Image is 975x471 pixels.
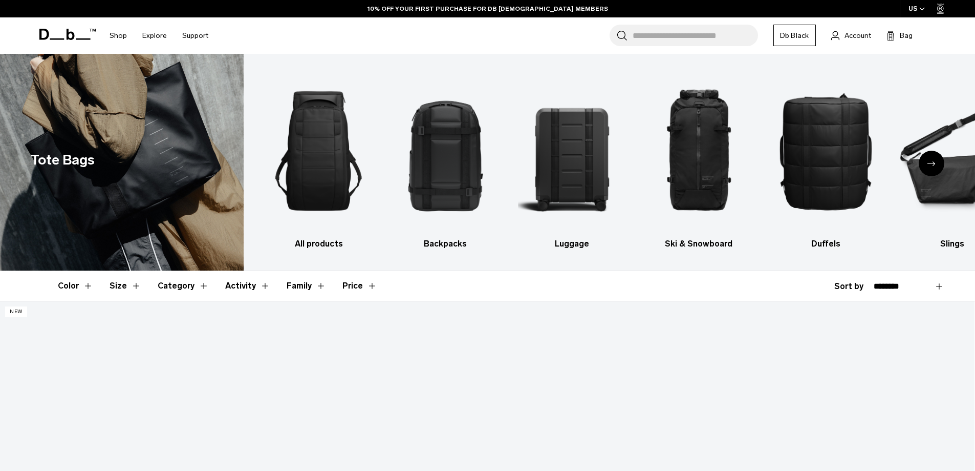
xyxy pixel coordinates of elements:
[644,69,753,233] img: Db
[264,69,373,250] li: 1 / 10
[644,238,753,250] h3: Ski & Snowboard
[831,29,871,42] a: Account
[110,271,141,301] button: Toggle Filter
[58,271,93,301] button: Toggle Filter
[264,69,373,233] img: Db
[391,238,500,250] h3: Backpacks
[264,69,373,250] a: Db All products
[225,271,270,301] button: Toggle Filter
[158,271,209,301] button: Toggle Filter
[367,4,608,13] a: 10% OFF YOUR FIRST PURCHASE FOR DB [DEMOGRAPHIC_DATA] MEMBERS
[644,69,753,250] a: Db Ski & Snowboard
[771,69,880,250] a: Db Duffels
[771,69,880,233] img: Db
[771,238,880,250] h3: Duffels
[900,30,913,41] span: Bag
[342,271,377,301] button: Toggle Price
[5,306,27,317] p: New
[844,30,871,41] span: Account
[264,238,373,250] h3: All products
[391,69,500,250] li: 2 / 10
[644,69,753,250] li: 4 / 10
[391,69,500,250] a: Db Backpacks
[518,238,627,250] h3: Luggage
[773,25,816,46] a: Db Black
[110,17,127,54] a: Shop
[518,69,627,233] img: Db
[886,29,913,42] button: Bag
[919,151,944,176] div: Next slide
[391,69,500,233] img: Db
[771,69,880,250] li: 5 / 10
[287,271,326,301] button: Toggle Filter
[31,150,95,171] h1: Tote Bags
[518,69,627,250] li: 3 / 10
[518,69,627,250] a: Db Luggage
[102,17,216,54] nav: Main Navigation
[142,17,167,54] a: Explore
[182,17,208,54] a: Support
